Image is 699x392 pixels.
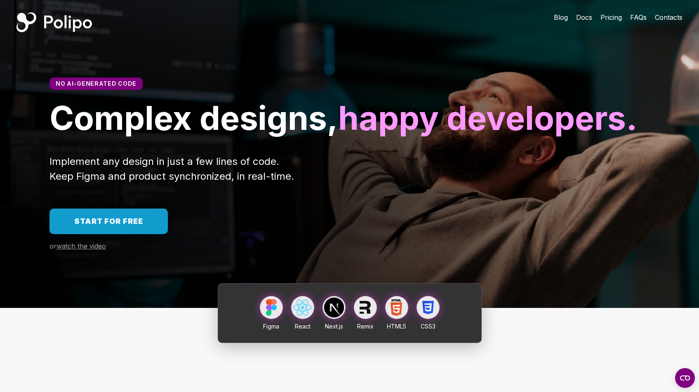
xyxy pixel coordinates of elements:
a: Blog [554,12,568,22]
span: Start for free [74,217,143,225]
span: happy developers. [338,98,638,138]
span: HTML5 [387,323,406,330]
span: FAQs [630,13,647,21]
span: or [49,242,56,250]
a: Start for free [49,209,168,234]
span: Figma [263,323,279,330]
span: watch the video [56,242,106,250]
span: Contacts [655,13,683,21]
span: Remix [357,323,374,330]
a: FAQs [630,12,647,22]
a: orwatch the video [49,242,106,250]
span: React [295,323,311,330]
span: Implement any design in just a few lines of code. Keep Figma and product synchronized, in real-time. [49,155,294,182]
button: Open CMP widget [675,368,695,388]
a: Docs [576,12,592,22]
a: Pricing [600,12,622,22]
span: Blog [554,13,568,21]
span: Complex designs, [49,98,338,138]
a: Contacts [655,12,683,22]
span: Pricing [600,13,622,21]
span: No AI-generated code [56,80,137,87]
span: CSS3 [421,323,435,330]
span: Next.js [325,323,343,330]
span: Docs [576,13,592,21]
